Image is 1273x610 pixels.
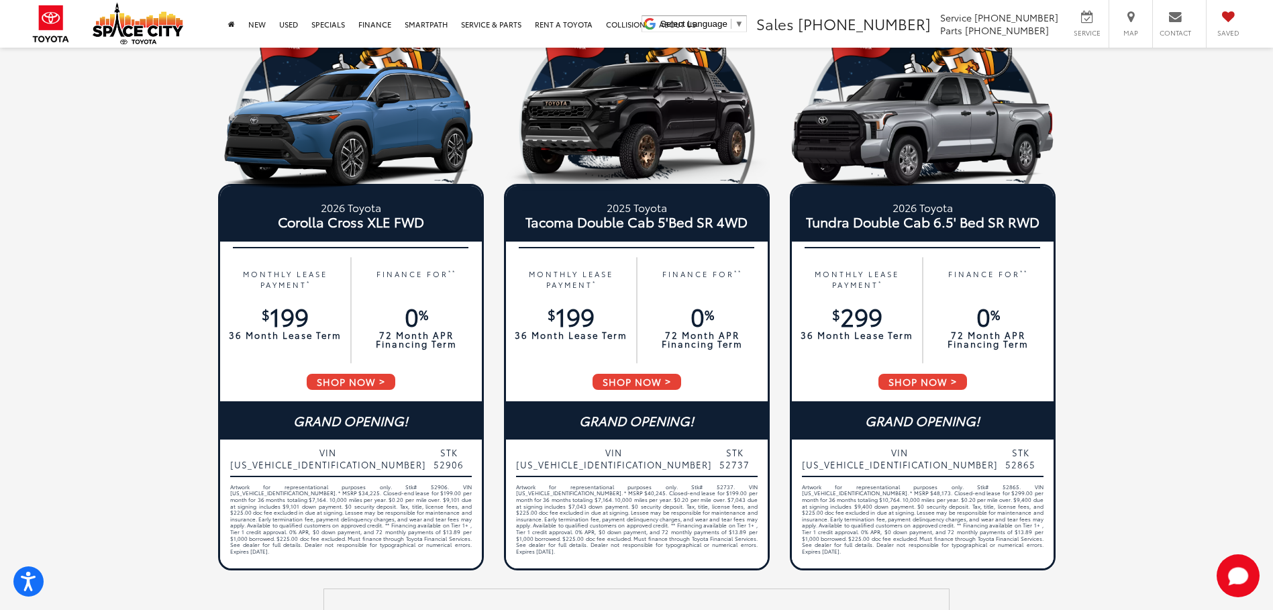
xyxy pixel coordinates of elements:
[230,199,472,215] small: 2026 Toyota
[691,299,714,333] span: 0
[1160,28,1191,38] span: Contact
[516,446,712,470] span: VIN [US_VEHICLE_IDENTIFICATION_NUMBER]
[1072,28,1102,38] span: Service
[591,372,682,391] span: SHOP NOW
[93,3,183,44] img: Space City Toyota
[998,446,1043,470] span: STK 52865
[405,299,428,333] span: 0
[516,199,758,215] small: 2025 Toyota
[426,446,472,470] span: STK 52906
[965,23,1049,37] span: [PHONE_NUMBER]
[218,3,484,560] a: 2026 Toyota Corolla Cross XLE FWD MONTHLY LEASE PAYMENT* $199 36 Month Lease Term FINANCE FOR** 0...
[712,446,758,470] span: STK 52737
[802,215,1043,228] span: Tundra Double Cab 6.5' Bed SR RWD
[799,268,916,291] p: MONTHLY LEASE PAYMENT
[227,268,344,291] p: MONTHLY LEASE PAYMENT
[735,19,744,29] span: ▼
[790,60,1056,193] img: 26_Tundra_SR_Double_Cab_6.5_Bed_Celestial_Silver_Metallic_Left
[644,331,761,348] p: 72 Month APR Financing Term
[230,446,426,470] span: VIN [US_VEHICLE_IDENTIFICATION_NUMBER]
[792,401,1054,440] div: GRAND OPENING!
[976,299,1000,333] span: 0
[305,372,397,391] span: SHOP NOW
[548,299,595,333] span: 199
[548,305,556,323] sup: $
[1213,28,1243,38] span: Saved
[799,331,916,340] p: 36 Month Lease Term
[990,305,1000,323] sup: %
[974,11,1058,24] span: [PHONE_NUMBER]
[358,331,475,348] p: 72 Month APR Financing Term
[644,268,761,291] p: FINANCE FOR
[230,215,472,228] span: Corolla Cross XLE FWD
[940,11,972,24] span: Service
[877,372,968,391] span: SHOP NOW
[227,331,344,340] p: 36 Month Lease Term
[504,3,770,560] a: 2025 Toyota Tacoma Double Cab 5'Bed SR 4WD MONTHLY LEASE PAYMENT* $199 36 Month Lease Term FINANC...
[802,199,1043,215] small: 2026 Toyota
[660,19,727,29] span: Select Language
[516,484,758,564] div: Artwork for representational purposes only. Stk# 52737. VIN [US_VEHICLE_IDENTIFICATION_NUMBER]. *...
[1217,554,1260,597] svg: Start Chat
[1116,28,1145,38] span: Map
[516,215,758,228] span: Tacoma Double Cab 5'Bed SR 4WD
[419,305,428,323] sup: %
[262,305,270,323] sup: $
[513,268,630,291] p: MONTHLY LEASE PAYMENT
[929,331,1047,348] p: 72 Month APR Financing Term
[802,446,998,470] span: VIN [US_VEHICLE_IDENTIFICATION_NUMBER]
[756,13,794,34] span: Sales
[513,331,630,340] p: 36 Month Lease Term
[218,60,484,193] img: 26_Corolla_Cross_XLE_Calvary_Blue_Left
[929,268,1047,291] p: FINANCE FOR
[832,305,840,323] sup: $
[790,3,1056,560] a: 2026 Toyota Tundra Double Cab 6.5' Bed SR RWD MONTHLY LEASE PAYMENT* $299 36 Month Lease Term FIN...
[230,484,472,564] div: Artwork for representational purposes only. Stk# 52906. VIN [US_VEHICLE_IDENTIFICATION_NUMBER]. *...
[798,13,931,34] span: [PHONE_NUMBER]
[506,401,768,440] div: GRAND OPENING!
[504,60,770,193] img: 25_Tacoma_Trailhunter_Black_Left
[832,299,882,333] span: 299
[705,305,714,323] sup: %
[1217,554,1260,597] button: Toggle Chat Window
[262,299,309,333] span: 199
[220,401,482,440] div: GRAND OPENING!
[802,484,1043,564] div: Artwork for representational purposes only. Stk# 52865. VIN [US_VEHICLE_IDENTIFICATION_NUMBER]. *...
[358,268,475,291] p: FINANCE FOR
[940,23,962,37] span: Parts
